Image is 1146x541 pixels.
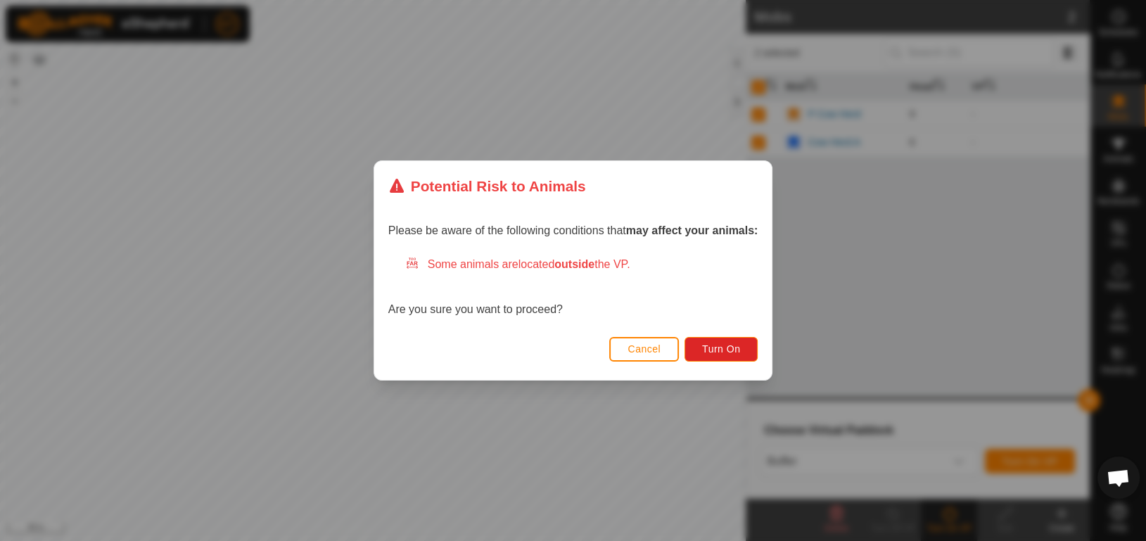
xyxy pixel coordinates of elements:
[405,256,758,273] div: Some animals are
[554,258,594,270] strong: outside
[702,343,740,355] span: Turn On
[518,258,630,270] span: located the VP.
[609,337,679,362] button: Cancel
[388,175,586,197] div: Potential Risk to Animals
[388,256,758,318] div: Are you sure you want to proceed?
[626,224,758,236] strong: may affect your animals:
[628,343,661,355] span: Cancel
[388,224,758,236] span: Please be aware of the following conditions that
[1097,457,1140,499] div: Open chat
[685,337,758,362] button: Turn On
